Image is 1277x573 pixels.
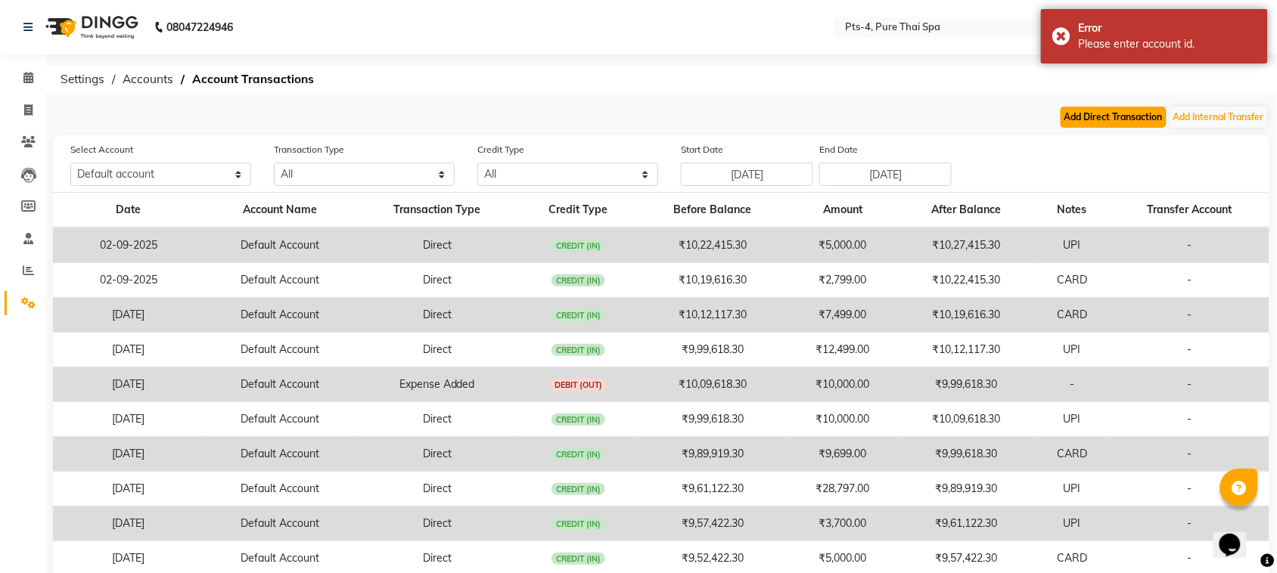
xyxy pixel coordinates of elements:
span: Account Transactions [185,66,322,93]
td: [DATE] [53,472,204,506]
td: ₹9,99,618.30 [899,367,1035,402]
td: ₹10,000.00 [788,402,899,437]
td: ₹7,499.00 [788,298,899,333]
td: CARD [1035,263,1110,298]
td: Default Account [204,228,356,263]
button: Add Internal Transfer [1170,107,1268,128]
label: Start Date [681,143,723,156]
td: - [1110,506,1269,541]
td: Default Account [204,367,356,402]
th: Notes [1035,193,1110,228]
span: CREDIT (IN) [552,413,606,426]
td: ₹9,61,122.30 [899,506,1035,541]
label: Select Account [70,143,133,156]
td: Default Account [204,298,356,333]
td: - [1110,472,1269,506]
td: Default Account [204,506,356,541]
td: Default Account [204,437,356,472]
td: Default Account [204,263,356,298]
td: ₹10,000.00 [788,367,899,402]
td: ₹10,27,415.30 [899,228,1035,263]
div: Error [1079,20,1257,36]
td: ₹5,000.00 [788,228,899,263]
td: UPI [1035,228,1110,263]
td: - [1110,333,1269,367]
td: Direct [356,298,519,333]
td: Direct [356,402,519,437]
td: ₹10,19,616.30 [899,298,1035,333]
td: [DATE] [53,298,204,333]
th: After Balance [899,193,1035,228]
td: Default Account [204,472,356,506]
label: End Date [819,143,858,156]
span: CREDIT (IN) [552,518,606,530]
td: ₹10,22,415.30 [638,228,788,263]
td: Direct [356,228,519,263]
td: UPI [1035,402,1110,437]
img: logo [39,6,142,48]
td: ₹10,12,117.30 [899,333,1035,367]
span: CREDIT (IN) [552,344,606,356]
td: [DATE] [53,402,204,437]
td: 02-09-2025 [53,228,204,263]
td: Direct [356,472,519,506]
td: ₹10,19,616.30 [638,263,788,298]
td: - [1110,263,1269,298]
input: End Date [819,163,952,186]
td: ₹9,699.00 [788,437,899,472]
td: ₹10,22,415.30 [899,263,1035,298]
td: Direct [356,333,519,367]
td: - [1110,298,1269,333]
td: ₹10,12,117.30 [638,298,788,333]
td: Direct [356,263,519,298]
span: CREDIT (IN) [552,483,606,495]
td: ₹9,57,422.30 [638,506,788,541]
th: Transaction Type [356,193,519,228]
td: Expense Added [356,367,519,402]
th: Before Balance [638,193,788,228]
td: - [1110,228,1269,263]
td: ₹9,99,618.30 [638,333,788,367]
label: Credit Type [477,143,524,156]
td: CARD [1035,298,1110,333]
td: - [1110,437,1269,472]
td: UPI [1035,333,1110,367]
td: CARD [1035,437,1110,472]
td: Default Account [204,402,356,437]
th: Amount [788,193,899,228]
td: 02-09-2025 [53,263,204,298]
th: Date [53,193,204,228]
td: ₹28,797.00 [788,472,899,506]
td: ₹9,99,618.30 [899,437,1035,472]
div: Please enter account id. [1079,36,1257,52]
td: ₹12,499.00 [788,333,899,367]
th: Account Name [204,193,356,228]
span: DEBIT (OUT) [550,379,607,391]
td: [DATE] [53,437,204,472]
td: [DATE] [53,506,204,541]
th: Transfer Account [1110,193,1269,228]
td: Default Account [204,333,356,367]
span: CREDIT (IN) [552,240,606,252]
td: ₹3,700.00 [788,506,899,541]
td: [DATE] [53,367,204,402]
th: Credit Type [519,193,638,228]
b: 08047224946 [166,6,233,48]
td: ₹9,99,618.30 [638,402,788,437]
td: Direct [356,437,519,472]
span: Settings [53,66,112,93]
td: - [1035,367,1110,402]
span: Accounts [115,66,181,93]
td: [DATE] [53,333,204,367]
td: ₹9,61,122.30 [638,472,788,506]
input: Start Date [681,163,813,186]
td: ₹10,09,618.30 [899,402,1035,437]
td: - [1110,367,1269,402]
span: CREDIT (IN) [552,448,606,460]
label: Transaction Type [274,143,344,156]
span: CREDIT (IN) [552,274,606,286]
iframe: chat widget [1213,513,1262,558]
td: Direct [356,506,519,541]
td: ₹9,89,919.30 [899,472,1035,506]
td: UPI [1035,472,1110,506]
